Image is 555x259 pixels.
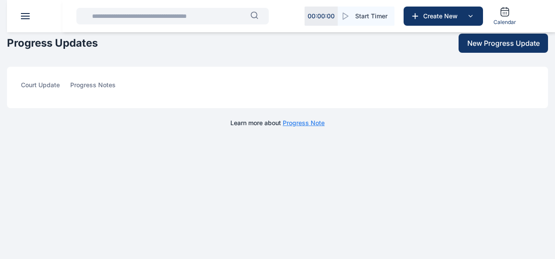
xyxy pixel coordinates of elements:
span: New Progress Update [467,38,540,48]
h1: Progress Updates [7,36,98,50]
p: 00 : 00 : 00 [308,12,335,20]
span: court update [21,81,60,94]
a: Calendar [490,3,520,29]
span: Start Timer [355,12,387,20]
span: Calendar [493,19,516,26]
button: New Progress Update [459,34,548,53]
button: Start Timer [338,7,394,26]
a: progress notes [70,81,126,94]
a: Progress Note [283,119,325,126]
span: Create New [420,12,465,20]
a: court update [21,81,70,94]
span: progress notes [70,81,116,94]
button: Create New [404,7,483,26]
p: Learn more about [230,119,325,127]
